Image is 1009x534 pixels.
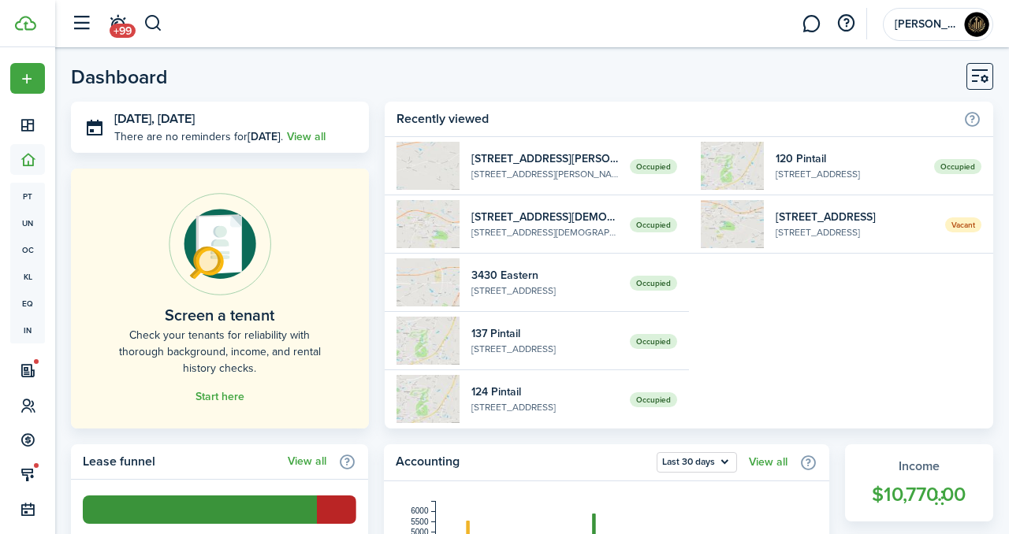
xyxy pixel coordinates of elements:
[630,159,677,174] span: Occupied
[71,67,168,87] header-page-title: Dashboard
[630,334,677,349] span: Occupied
[471,384,618,400] widget-list-item-title: 124 Pintail
[945,217,981,232] span: Vacant
[895,19,958,30] span: Harlie
[106,327,333,376] home-placeholder-description: Check your tenants for reliability with thorough background, income, and rental history checks.
[397,109,955,128] home-widget-title: Recently viewed
[935,474,944,521] div: Drag
[114,128,283,145] p: There are no reminders for .
[10,63,45,94] button: Open menu
[630,276,677,291] span: Occupied
[169,193,271,295] img: Online payments
[701,142,764,190] img: 1
[102,4,132,44] a: Notifications
[934,159,981,174] span: Occupied
[630,217,677,232] span: Occupied
[471,284,618,298] widget-list-item-description: [STREET_ADDRESS]
[964,12,989,37] img: Harlie
[832,10,859,37] button: Open resource center
[10,290,45,317] a: eq
[930,458,1009,534] iframe: Chat Widget
[749,456,787,469] a: View all
[471,342,618,356] widget-list-item-description: [STREET_ADDRESS]
[83,452,280,471] home-widget-title: Lease funnel
[471,325,618,342] widget-list-item-title: 137 Pintail
[471,150,618,167] widget-list-item-title: [STREET_ADDRESS][PERSON_NAME]
[110,24,136,38] span: +99
[776,225,933,239] widget-list-item-description: [STREET_ADDRESS]
[397,142,460,190] img: 1
[657,452,737,473] button: Open menu
[287,128,326,145] a: View all
[861,480,977,510] widget-stats-count: $10,770.00
[396,452,649,473] home-widget-title: Accounting
[165,303,274,327] home-placeholder-title: Screen a tenant
[10,183,45,210] a: pt
[471,267,618,284] widget-list-item-title: 3430 Eastern
[776,209,933,225] widget-list-item-title: [STREET_ADDRESS]
[471,167,618,181] widget-list-item-description: [STREET_ADDRESS][PERSON_NAME]
[845,444,993,521] a: Income$10,770.00
[776,167,922,181] widget-list-item-description: [STREET_ADDRESS]
[796,4,826,44] a: Messaging
[966,63,993,90] button: Customise
[411,506,429,515] tspan: 6000
[397,258,460,306] img: 1
[195,391,244,403] a: Start here
[701,200,764,248] img: 1
[397,375,460,423] img: 1
[861,457,977,476] widget-stats-title: Income
[471,400,618,414] widget-list-item-description: [STREET_ADDRESS]
[10,236,45,263] a: oc
[397,200,460,248] img: 1
[776,150,922,167] widget-list-item-title: 120 Pintail
[630,392,677,407] span: Occupied
[248,128,281,145] b: [DATE]
[66,9,96,39] button: Open sidebar
[397,317,460,365] img: 1
[471,225,618,239] widget-list-item-description: [STREET_ADDRESS][DEMOGRAPHIC_DATA]
[657,452,737,473] button: Last 30 days
[288,455,326,468] a: View all
[10,317,45,343] a: in
[114,109,357,129] h3: [DATE], [DATE]
[471,209,618,225] widget-list-item-title: [STREET_ADDRESS][DEMOGRAPHIC_DATA]
[15,16,36,31] img: TenantCloud
[10,210,45,236] a: un
[10,263,45,290] a: kl
[411,517,429,526] tspan: 5500
[143,10,163,37] button: Search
